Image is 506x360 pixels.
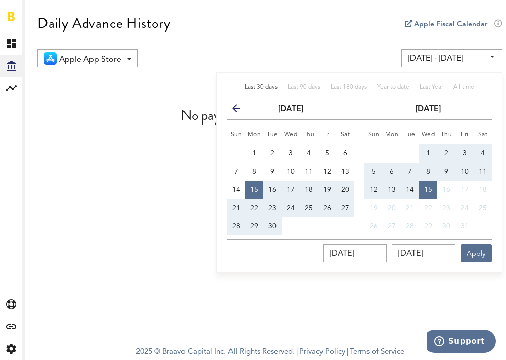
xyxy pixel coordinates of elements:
span: 1 [252,150,256,157]
button: 14 [227,181,245,199]
span: 21 [406,205,414,212]
span: 7 [408,168,412,175]
button: 13 [383,181,401,199]
input: __.__.____ [392,244,455,262]
small: Thursday [441,132,452,138]
button: 12 [364,181,383,199]
small: Friday [323,132,331,138]
span: 31 [461,223,469,230]
span: Funding [30,11,37,32]
span: 4 [481,150,485,157]
span: Last 180 days [331,84,367,90]
small: Tuesday [267,132,278,138]
button: 28 [227,217,245,235]
button: 23 [263,199,282,217]
span: 19 [323,186,331,193]
button: 25 [300,199,318,217]
button: 23 [437,199,455,217]
span: 5 [325,150,329,157]
button: 14 [401,181,419,199]
small: Saturday [341,132,350,138]
button: 20 [383,199,401,217]
span: 14 [232,186,240,193]
button: 2 [437,144,455,163]
button: Apply [461,244,492,262]
span: 18 [305,186,313,193]
div: Daily Advance History [37,15,171,31]
span: Last 30 days [245,84,278,90]
span: 30 [268,223,277,230]
button: 20 [336,181,354,199]
span: 9 [444,168,448,175]
button: 15 [245,181,263,199]
span: 16 [268,186,277,193]
span: 9 [270,168,274,175]
span: 17 [461,186,469,193]
button: 26 [364,217,383,235]
span: 29 [250,223,258,230]
span: 15 [250,186,258,193]
span: Last Year [420,84,443,90]
span: 24 [287,205,295,212]
button: 7 [227,163,245,181]
span: 8 [252,168,256,175]
button: 26 [318,199,336,217]
button: 5 [318,144,336,163]
strong: [DATE] [278,105,303,113]
button: 19 [364,199,383,217]
button: 18 [474,181,492,199]
span: Last 90 days [288,84,320,90]
span: 29 [424,223,432,230]
span: 13 [341,168,349,175]
span: 10 [461,168,469,175]
button: 16 [437,181,455,199]
button: 21 [227,199,245,217]
a: Apple Fiscal Calendar [414,21,487,28]
button: 29 [419,217,437,235]
span: 20 [341,186,349,193]
small: Monday [248,132,261,138]
span: 2025 © Braavo Capital Inc. All Rights Reserved. [136,345,295,360]
small: Saturday [478,132,488,138]
small: Sunday [368,132,380,138]
button: 24 [455,199,474,217]
a: Daily Advance History [25,77,35,99]
span: 26 [370,223,378,230]
span: 6 [343,150,347,157]
a: Privacy Policy [299,348,345,356]
small: Wednesday [284,132,298,138]
span: 23 [268,205,277,212]
button: 18 [300,181,318,199]
button: 15 [419,181,437,199]
button: 7 [401,163,419,181]
button: 8 [245,163,263,181]
button: 8 [419,163,437,181]
small: Tuesday [404,132,416,138]
small: Monday [385,132,399,138]
img: 21.png [44,52,57,65]
button: 9 [263,163,282,181]
span: 1 [426,150,430,157]
input: __.__.____ [323,244,387,262]
span: Year to date [377,84,409,90]
button: 2 [263,144,282,163]
button: 3 [455,144,474,163]
small: Thursday [303,132,315,138]
span: 23 [442,205,450,212]
button: 12 [318,163,336,181]
button: 6 [383,163,401,181]
span: 20 [388,205,396,212]
iframe: Opens a widget where you can find more information [427,330,496,355]
span: 12 [370,186,378,193]
button: 17 [282,181,300,199]
button: 11 [300,163,318,181]
small: Friday [461,132,469,138]
span: 7 [234,168,238,175]
button: 3 [282,144,300,163]
button: 1 [245,144,263,163]
button: 22 [419,199,437,217]
span: 3 [463,150,467,157]
span: 26 [323,205,331,212]
button: 16 [263,181,282,199]
span: 11 [305,168,313,175]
